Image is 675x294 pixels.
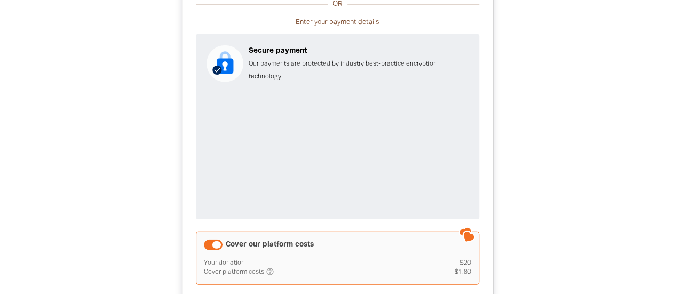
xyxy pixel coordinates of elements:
[421,267,471,277] td: $1.80
[204,267,421,277] td: Cover platform costs
[249,58,468,83] p: Our payments are protected by industry best-practice encryption technology.
[196,16,479,29] p: Enter your payment details
[249,45,468,58] p: Secure payment
[266,267,283,276] i: help_outlined
[421,259,471,267] td: $20
[204,92,471,211] iframe: Secure payment input frame
[204,240,223,250] button: Cover our platform costs
[204,259,421,267] td: Your donation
